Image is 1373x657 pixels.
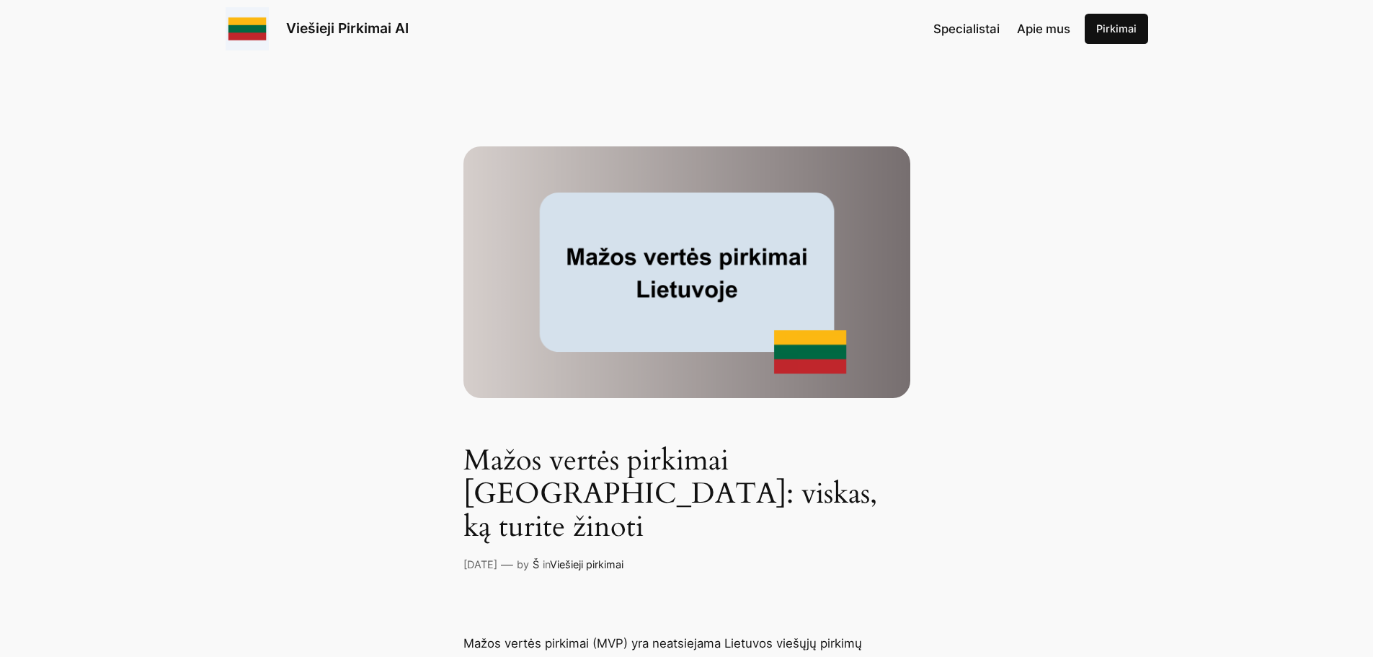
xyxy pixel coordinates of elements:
h1: Mažos vertės pirkimai [GEOGRAPHIC_DATA]: viskas, ką turite žinoti [463,444,910,544]
a: Specialistai [933,19,1000,38]
p: by [517,557,529,573]
span: Apie mus [1017,22,1070,36]
span: in [543,558,550,570]
a: [DATE] [463,558,497,570]
a: Pirkimai [1085,14,1148,44]
img: Viešieji pirkimai logo [226,7,269,50]
p: — [501,555,513,574]
span: Specialistai [933,22,1000,36]
a: Viešieji pirkimai [550,558,623,570]
a: Apie mus [1017,19,1070,38]
a: Viešieji Pirkimai AI [286,19,409,37]
a: Š [533,558,539,570]
nav: Navigation [933,19,1070,38]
